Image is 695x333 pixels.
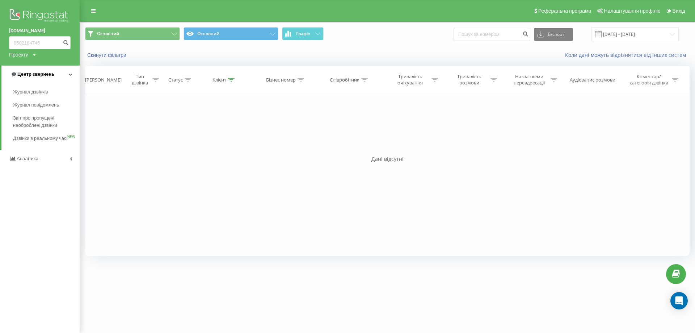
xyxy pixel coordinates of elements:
[9,36,71,49] input: Пошук за номером
[130,74,151,86] div: Тип дзвінка
[296,31,310,36] span: Графік
[330,77,359,83] div: Співробітник
[570,77,615,83] div: Аудіозапис розмови
[673,8,685,14] span: Вихід
[85,155,690,163] div: Дані відсутні
[13,86,80,99] a: Журнал дзвінків
[282,27,324,40] button: Графік
[538,8,591,14] span: Реферальна програма
[13,135,67,142] span: Дзвінки в реальному часі
[184,27,278,40] button: Основний
[13,88,48,96] span: Журнал дзвінків
[9,51,29,58] div: Проекти
[565,51,690,58] a: Коли дані можуть відрізнятися вiд інших систем
[9,27,71,34] a: [DOMAIN_NAME]
[13,101,59,109] span: Журнал повідомлень
[534,28,573,41] button: Експорт
[454,28,530,41] input: Пошук за номером
[17,71,54,77] span: Центр звернень
[13,132,80,145] a: Дзвінки в реальному часіNEW
[85,77,122,83] div: [PERSON_NAME]
[97,31,119,37] span: Основний
[13,112,80,132] a: Звіт про пропущені необроблені дзвінки
[391,74,430,86] div: Тривалість очікування
[450,74,489,86] div: Тривалість розмови
[628,74,670,86] div: Коментар/категорія дзвінка
[670,292,688,309] div: Open Intercom Messenger
[9,7,71,25] img: Ringostat logo
[266,77,296,83] div: Бізнес номер
[168,77,183,83] div: Статус
[85,27,180,40] button: Основний
[17,156,38,161] span: Аналiтика
[1,66,80,83] a: Центр звернень
[212,77,226,83] div: Клієнт
[604,8,660,14] span: Налаштування профілю
[85,52,130,58] button: Скинути фільтри
[13,99,80,112] a: Журнал повідомлень
[510,74,549,86] div: Назва схеми переадресації
[13,115,76,129] span: Звіт про пропущені необроблені дзвінки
